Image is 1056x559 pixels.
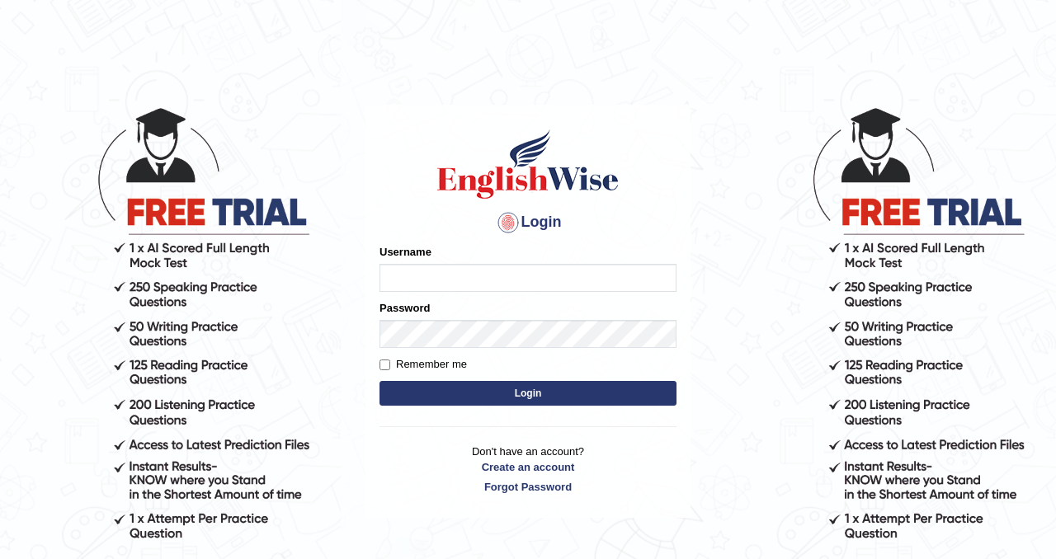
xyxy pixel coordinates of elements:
[379,479,676,495] a: Forgot Password
[379,244,431,260] label: Username
[379,444,676,495] p: Don't have an account?
[379,300,430,316] label: Password
[379,459,676,475] a: Create an account
[379,209,676,236] h4: Login
[379,359,390,370] input: Remember me
[379,356,467,373] label: Remember me
[379,381,676,406] button: Login
[434,127,622,201] img: Logo of English Wise sign in for intelligent practice with AI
